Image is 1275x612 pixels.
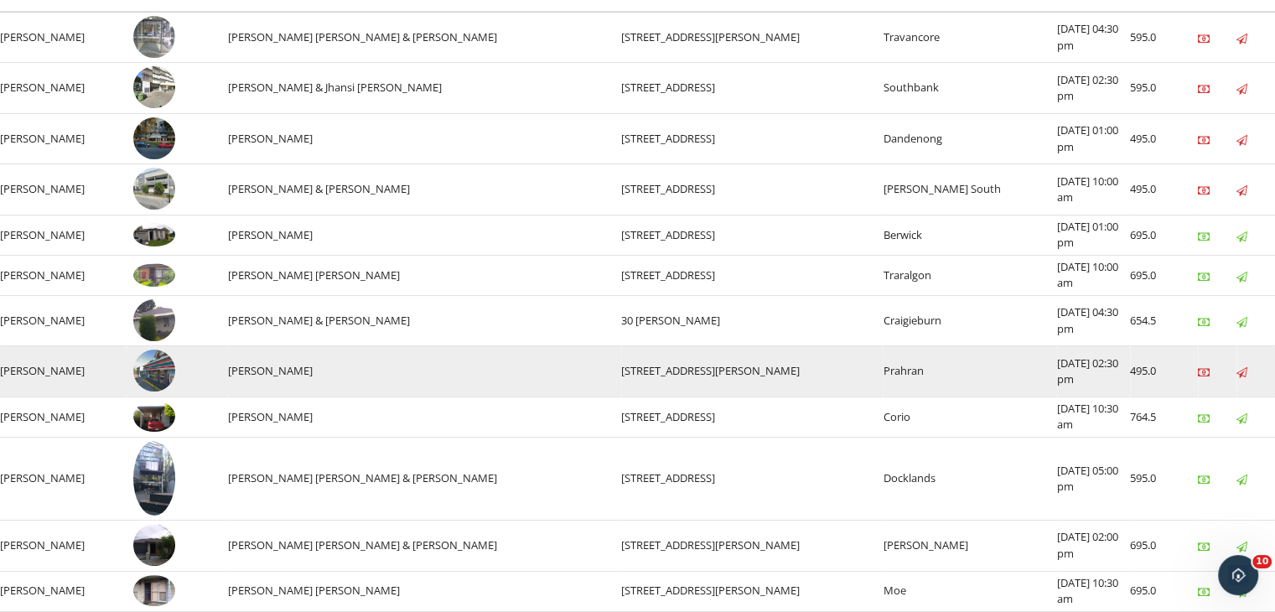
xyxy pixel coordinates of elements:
td: [DATE] 10:30 am [1057,571,1130,611]
td: Corio [883,397,1057,437]
td: [DATE] 04:30 pm [1057,295,1130,346]
td: [DATE] 02:30 pm [1057,63,1130,114]
img: 9508898%2Freports%2Fc645f4e4-f16e-46ba-b536-99207b823ba1%2Fcover_photos%2FGYCE5MUNlHSXbrDsoJWm%2F... [133,524,175,566]
td: [DATE] 04:30 pm [1057,12,1130,63]
img: 9547924%2Fcover_photos%2FxMC9L6TSmg3JYVDAl22t%2Fsmall.jpeg [133,299,175,341]
td: Moe [883,571,1057,611]
td: Travancore [883,12,1057,63]
td: 595.0 [1130,63,1198,114]
td: 595.0 [1130,437,1198,520]
td: 695.0 [1130,255,1198,295]
td: [STREET_ADDRESS] [621,437,884,520]
td: [PERSON_NAME] [228,113,620,164]
td: 30 [PERSON_NAME] [621,295,884,346]
img: streetview [133,66,175,108]
td: 495.0 [1130,346,1198,397]
img: 9538307%2Fcover_photos%2F2Kc2gEmw2xGcWjgjBLbB%2Fsmall.jpeg [133,263,175,287]
td: [PERSON_NAME] & Jhansi [PERSON_NAME] [228,63,620,114]
td: Prahran [883,346,1057,397]
td: [PERSON_NAME] [PERSON_NAME] [228,571,620,611]
iframe: Intercom live chat [1218,555,1258,595]
td: Docklands [883,437,1057,520]
td: [PERSON_NAME] & [PERSON_NAME] [228,295,620,346]
td: Dandenong [883,113,1057,164]
td: [STREET_ADDRESS][PERSON_NAME] [621,12,884,63]
td: 495.0 [1130,113,1198,164]
td: [PERSON_NAME] [PERSON_NAME] & [PERSON_NAME] [228,12,620,63]
td: [PERSON_NAME] [PERSON_NAME] [228,255,620,295]
td: [DATE] 02:00 pm [1057,521,1130,572]
td: [STREET_ADDRESS] [621,255,884,295]
td: 595.0 [1130,12,1198,63]
td: [STREET_ADDRESS] [621,113,884,164]
td: 764.5 [1130,397,1198,437]
img: 9538321%2Fcover_photos%2FCIJxCefYUwPLb6AOUfID%2Fsmall.jpeg [133,223,175,246]
td: [PERSON_NAME] [228,215,620,255]
td: [STREET_ADDRESS][PERSON_NAME] [621,571,884,611]
td: [DATE] 01:00 pm [1057,113,1130,164]
td: [STREET_ADDRESS] [621,215,884,255]
span: 10 [1252,555,1272,568]
td: Craigieburn [883,295,1057,346]
td: [DATE] 05:00 pm [1057,437,1130,520]
td: [STREET_ADDRESS] [621,397,884,437]
img: 9501359%2Fcover_photos%2FLjNrxxk3kCT6paOyd2GE%2Fsmall.jpeg [133,575,175,607]
img: 9535594%2Fcover_photos%2FxugO8uWgYkDYOiMWdRj4%2Fsmall.jpeg [133,441,175,516]
td: 695.0 [1130,215,1198,255]
td: Berwick [883,215,1057,255]
td: [STREET_ADDRESS][PERSON_NAME] [621,346,884,397]
td: [PERSON_NAME] [228,346,620,397]
td: Southbank [883,63,1057,114]
td: [DATE] 02:30 pm [1057,346,1130,397]
td: [STREET_ADDRESS][PERSON_NAME] [621,521,884,572]
td: [STREET_ADDRESS] [621,63,884,114]
td: [DATE] 01:00 pm [1057,215,1130,255]
img: streetview [133,117,175,159]
td: [PERSON_NAME] [883,521,1057,572]
td: [PERSON_NAME] [PERSON_NAME] & [PERSON_NAME] [228,437,620,520]
td: [STREET_ADDRESS] [621,164,884,215]
td: 654.5 [1130,295,1198,346]
td: 495.0 [1130,164,1198,215]
td: [PERSON_NAME] South [883,164,1057,215]
td: [PERSON_NAME] [228,397,620,437]
td: [DATE] 10:00 am [1057,255,1130,295]
td: [PERSON_NAME] & [PERSON_NAME] [228,164,620,215]
img: streetview [133,350,175,392]
td: 695.0 [1130,571,1198,611]
img: 9573082%2Fcover_photos%2FpnKPFiCOzmzEWDrJ8c2k%2Fsmall.jpg [133,16,175,58]
img: 9520931%2Fcover_photos%2FPQBHajwJk1tw1EV6HfbI%2Fsmall.jpeg [133,401,175,433]
td: Traralgon [883,255,1057,295]
img: streetview [133,168,175,210]
td: 695.0 [1130,521,1198,572]
td: [PERSON_NAME] [PERSON_NAME] & [PERSON_NAME] [228,521,620,572]
td: [DATE] 10:30 am [1057,397,1130,437]
td: [DATE] 10:00 am [1057,164,1130,215]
